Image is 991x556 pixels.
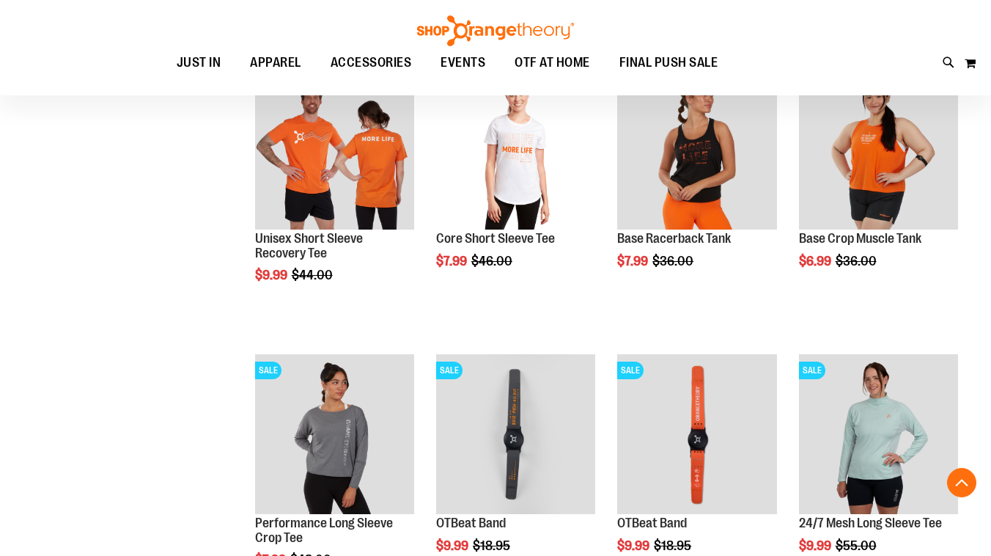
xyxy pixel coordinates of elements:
[436,354,595,516] a: OTBeat BandSALE
[654,538,693,553] span: $18.95
[436,70,595,229] img: Product image for Core Short Sleeve Tee
[799,254,833,268] span: $6.99
[255,516,393,545] a: Performance Long Sleeve Crop Tee
[429,62,603,305] div: product
[799,70,958,229] img: Product image for Base Crop Muscle Tank
[331,46,412,79] span: ACCESSORIES
[617,538,652,553] span: $9.99
[292,268,335,282] span: $44.00
[436,516,506,530] a: OTBeat Band
[515,46,590,79] span: OTF AT HOME
[799,70,958,231] a: Product image for Base Crop Muscle TankSALE
[471,254,515,268] span: $46.00
[500,46,605,80] a: OTF AT HOME
[436,538,471,553] span: $9.99
[162,46,236,80] a: JUST IN
[250,46,301,79] span: APPAREL
[436,70,595,231] a: Product image for Core Short Sleeve TeeSALE
[255,354,414,516] a: Product image for Performance Long Sleeve Crop TeeSALE
[617,354,776,513] img: OTBeat Band
[836,254,879,268] span: $36.00
[610,62,784,305] div: product
[617,254,650,268] span: $7.99
[799,354,958,513] img: 24/7 Mesh Long Sleeve Tee
[255,70,414,231] a: Product image for Unisex Short Sleeve Recovery TeeSALE
[652,254,696,268] span: $36.00
[235,46,316,80] a: APPAREL
[248,62,421,320] div: product
[617,354,776,516] a: OTBeat BandSALE
[605,46,733,79] a: FINAL PUSH SALE
[617,516,687,530] a: OTBeat Band
[177,46,221,79] span: JUST IN
[799,354,958,516] a: 24/7 Mesh Long Sleeve TeeSALE
[799,516,942,530] a: 24/7 Mesh Long Sleeve Tee
[441,46,485,79] span: EVENTS
[316,46,427,80] a: ACCESSORIES
[255,354,414,513] img: Product image for Performance Long Sleeve Crop Tee
[436,231,555,246] a: Core Short Sleeve Tee
[436,362,463,379] span: SALE
[947,468,976,497] button: Back To Top
[255,231,363,260] a: Unisex Short Sleeve Recovery Tee
[617,70,776,229] img: Product image for Base Racerback Tank
[255,268,290,282] span: $9.99
[436,354,595,513] img: OTBeat Band
[415,15,576,46] img: Shop Orangetheory
[617,231,731,246] a: Base Racerback Tank
[799,231,921,246] a: Base Crop Muscle Tank
[473,538,512,553] span: $18.95
[255,70,414,229] img: Product image for Unisex Short Sleeve Recovery Tee
[617,362,644,379] span: SALE
[617,70,776,231] a: Product image for Base Racerback TankSALE
[792,62,965,305] div: product
[836,538,879,553] span: $55.00
[436,254,469,268] span: $7.99
[619,46,718,79] span: FINAL PUSH SALE
[799,362,825,379] span: SALE
[255,362,281,379] span: SALE
[799,538,833,553] span: $9.99
[426,46,500,80] a: EVENTS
